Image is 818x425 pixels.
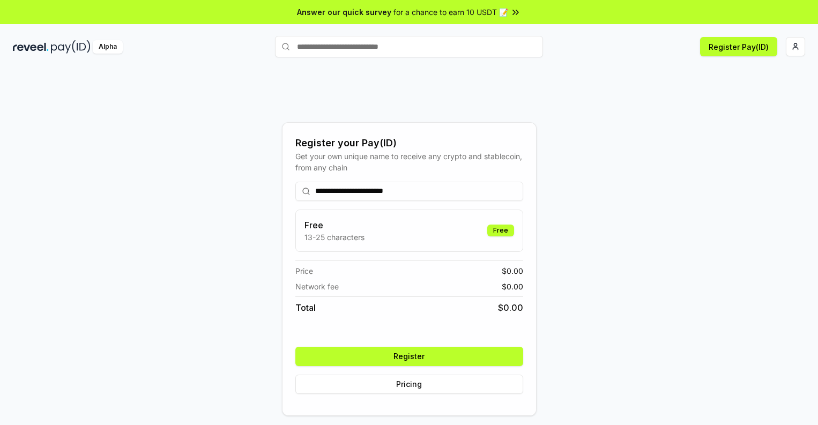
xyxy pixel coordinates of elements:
[304,232,365,243] p: 13-25 characters
[487,225,514,236] div: Free
[93,40,123,54] div: Alpha
[297,6,391,18] span: Answer our quick survey
[304,219,365,232] h3: Free
[295,151,523,173] div: Get your own unique name to receive any crypto and stablecoin, from any chain
[295,375,523,394] button: Pricing
[295,281,339,292] span: Network fee
[51,40,91,54] img: pay_id
[393,6,508,18] span: for a chance to earn 10 USDT 📝
[295,136,523,151] div: Register your Pay(ID)
[502,281,523,292] span: $ 0.00
[13,40,49,54] img: reveel_dark
[295,347,523,366] button: Register
[498,301,523,314] span: $ 0.00
[502,265,523,277] span: $ 0.00
[295,301,316,314] span: Total
[700,37,777,56] button: Register Pay(ID)
[295,265,313,277] span: Price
